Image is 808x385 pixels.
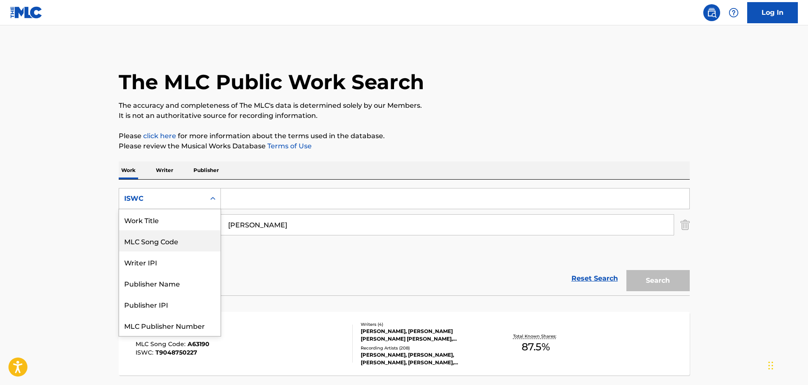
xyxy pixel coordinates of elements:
p: Publisher [191,161,221,179]
div: [PERSON_NAME], [PERSON_NAME], [PERSON_NAME], [PERSON_NAME], [PERSON_NAME] [361,351,488,366]
iframe: Chat Widget [766,344,808,385]
div: Writer IPI [119,251,220,273]
div: Publisher IPI [119,294,220,315]
p: Total Known Shares: [513,333,558,339]
img: MLC Logo [10,6,43,19]
span: T9048750227 [155,349,197,356]
p: Please review the Musical Works Database [119,141,690,151]
a: Log In [747,2,798,23]
p: Please for more information about the terms used in the database. [119,131,690,141]
p: It is not an authoritative source for recording information. [119,111,690,121]
span: MLC Song Code : [136,340,188,348]
div: Writers ( 4 ) [361,321,488,328]
a: click here [143,132,176,140]
div: Publisher Name [119,273,220,294]
div: Help [725,4,742,21]
div: ISWC [124,194,200,204]
img: help [729,8,739,18]
span: ISWC : [136,349,155,356]
p: The accuracy and completeness of The MLC's data is determined solely by our Members. [119,101,690,111]
div: Drag [768,353,773,378]
p: Work [119,161,138,179]
a: Reset Search [567,269,622,288]
a: Terms of Use [266,142,312,150]
span: 87.5 % [522,339,550,355]
img: search [707,8,717,18]
h1: The MLC Public Work Search [119,69,424,95]
img: Delete Criterion [680,214,690,235]
div: Recording Artists ( 208 ) [361,345,488,351]
div: Work Title [119,209,220,230]
p: Writer [153,161,176,179]
div: MLC Song Code [119,230,220,251]
a: Public Search [703,4,720,21]
a: ANGELMLC Song Code:A63190ISWC:T9048750227Writers (4)[PERSON_NAME], [PERSON_NAME] [PERSON_NAME] [P... [119,312,690,375]
span: A63190 [188,340,209,348]
div: MLC Publisher Number [119,315,220,336]
div: [PERSON_NAME], [PERSON_NAME] [PERSON_NAME] [PERSON_NAME], [PERSON_NAME] [361,328,488,343]
form: Search Form [119,188,690,295]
